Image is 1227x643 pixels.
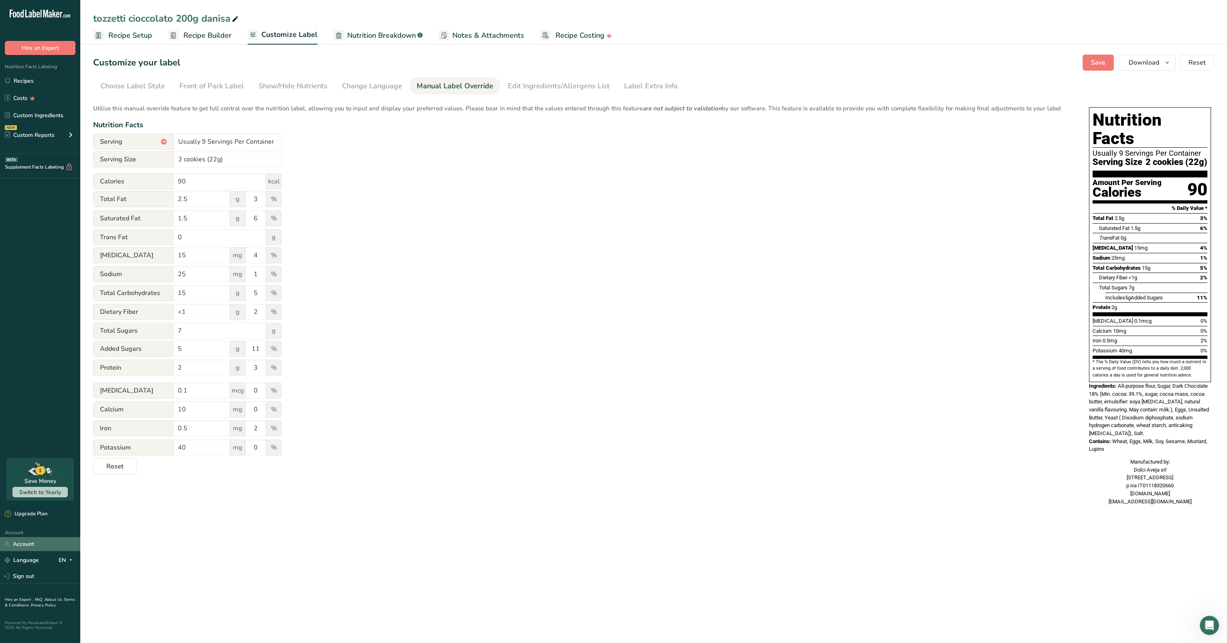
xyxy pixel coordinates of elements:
[5,41,75,55] button: Hire an Expert
[1093,149,1207,157] div: Usually 9 Servings Per Container
[1142,265,1150,271] span: 15g
[1093,304,1110,310] span: Protein
[45,597,64,602] a: About Us .
[1125,295,1131,301] span: 5g
[266,191,282,207] span: %
[1201,348,1207,354] span: 0%
[230,440,246,456] span: mg
[266,383,282,399] span: %
[19,488,61,496] span: Switch to Yearly
[1093,338,1101,344] span: Iron
[5,597,33,602] a: Hire an Expert .
[93,26,152,45] a: Recipe Setup
[1089,383,1117,389] span: Ingredients:
[5,621,75,630] div: Powered By FoodLabelMaker © 2025 All Rights Reserved
[1201,318,1207,324] span: 0%
[31,602,56,608] a: Privacy Policy
[93,247,173,263] span: [MEDICAL_DATA]
[1187,179,1207,200] div: 90
[1111,255,1125,261] span: 25mg
[93,285,173,301] span: Total Carbohydrates
[1180,55,1214,71] button: Reset
[230,247,246,263] span: mg
[1113,328,1126,334] span: 10mg
[1091,58,1105,67] span: Save
[93,458,137,474] button: Reset
[266,229,282,245] span: g
[1093,203,1207,213] section: % Daily Value *
[266,401,282,417] span: %
[540,26,612,45] a: Recipe Costing
[1200,245,1207,251] span: 4%
[347,30,416,41] span: Nutrition Breakdown
[643,104,722,112] b: are not subject to validation
[24,477,56,485] div: Save Money
[230,383,246,399] span: mcg
[1093,255,1110,261] span: Sodium
[1089,383,1209,436] span: All-purpose flour, Sugar, Dark Chocolate 18% (Min. cocoa: 39.1%, sugar, cocoa mass, cocoa butter,...
[439,26,524,45] a: Notes & Attachments
[266,247,282,263] span: %
[1089,438,1111,444] span: Contains:
[1188,58,1206,67] span: Reset
[266,323,282,339] span: g
[93,341,173,357] span: Added Sugars
[5,131,55,139] div: Custom Reports
[1093,245,1133,251] span: [MEDICAL_DATA]
[556,30,604,41] span: Recipe Costing
[93,420,173,436] span: Iron
[1134,245,1148,251] span: 15mg
[93,120,1073,130] div: Nutrition Facts
[93,99,1073,113] p: Utilize this manual override feature to get full control over the nutrition label, allowing you t...
[93,134,173,150] span: Serving
[1134,318,1152,324] span: 0.1mcg
[93,401,173,417] span: Calcium
[1201,338,1207,344] span: 2%
[93,229,173,245] span: Trans Fat
[5,157,18,162] div: BETA
[93,191,173,207] span: Total Fat
[1093,328,1112,334] span: Calcium
[168,26,232,45] a: Recipe Builder
[261,29,317,40] span: Customize Label
[93,383,173,399] span: [MEDICAL_DATA]
[1119,348,1132,354] span: 40mg
[5,510,47,518] div: Upgrade Plan
[258,81,328,92] div: Show/Hide Nutrients
[1119,55,1175,71] button: Download
[1099,235,1119,241] span: Fat
[183,30,232,41] span: Recipe Builder
[1121,235,1126,241] span: 0g
[508,81,610,92] div: Edit Ingredients/Allergens List
[1099,275,1127,281] span: Dietary Fiber
[12,487,68,497] button: Switch to Yearly
[108,30,152,41] span: Recipe Setup
[248,26,317,45] a: Customize Label
[93,360,173,376] span: Protein
[1093,359,1207,378] section: * The % Daily Value (DV) tells you how much a nutrient in a serving of food contributes to a dail...
[266,266,282,282] span: %
[1103,338,1117,344] span: 0.5mg
[230,420,246,436] span: mg
[1200,265,1207,271] span: 5%
[230,191,246,207] span: g
[1129,58,1159,67] span: Download
[1093,111,1207,148] h1: Nutrition Facts
[93,56,180,69] h1: Customize your label
[1083,55,1114,71] button: Save
[93,11,240,26] div: tozzetti cioccolato 200g danisa
[5,597,75,608] a: Terms & Conditions .
[5,125,17,130] div: NEW
[230,360,246,376] span: g
[1131,225,1140,231] span: 1.5g
[266,285,282,301] span: %
[1129,275,1137,281] span: <1g
[1093,318,1133,324] span: [MEDICAL_DATA]
[266,210,282,226] span: %
[266,360,282,376] span: %
[342,81,402,92] div: Change Language
[1200,616,1219,635] iframe: Intercom live chat
[452,30,524,41] span: Notes & Attachments
[230,210,246,226] span: g
[1093,348,1117,354] span: Potassium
